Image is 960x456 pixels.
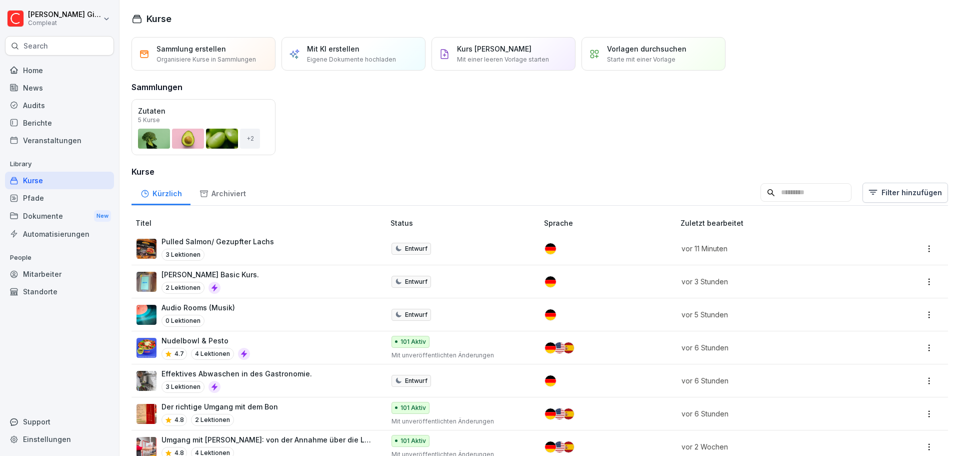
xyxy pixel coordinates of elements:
[681,375,867,386] p: vor 6 Stunden
[23,41,48,51] p: Search
[28,20,101,27] p: Compleat
[161,302,235,313] p: Audio Rooms (Musik)
[544,218,676,228] p: Sprache
[161,401,278,412] p: Der richtige Umgang mit dem Bon
[5,207,114,225] a: DokumenteNew
[400,337,426,346] p: 101 Aktiv
[191,348,234,360] p: 4 Lektionen
[174,415,184,424] p: 4.8
[28,11,101,19] p: [PERSON_NAME] Gimpel
[681,276,867,287] p: vor 3 Stunden
[307,44,359,54] p: Mit KI erstellen
[5,265,114,283] a: Mitarbeiter
[136,338,156,358] img: b8m2m74m6lzhhrps3jyljeyo.png
[5,413,114,430] div: Support
[146,12,171,26] h1: Kurse
[136,404,156,424] img: ilmxo25lzxkadzr1zmia0lzb.png
[161,381,204,393] p: 3 Lektionen
[545,309,556,320] img: de.svg
[307,55,396,64] p: Eigene Dokumente hochladen
[161,434,374,445] p: Umgang mit [PERSON_NAME]: von der Annahme über die Lagerung bis zur Entsorgung
[161,315,204,327] p: 0 Lektionen
[681,243,867,254] p: vor 11 Minuten
[138,117,160,123] p: 5 Kurse
[680,218,879,228] p: Zuletzt bearbeitet
[161,249,204,261] p: 3 Lektionen
[405,244,427,253] p: Entwurf
[94,210,111,222] div: New
[131,180,190,205] a: Kürzlich
[405,310,427,319] p: Entwurf
[5,79,114,97] div: News
[457,44,531,54] p: Kurs [PERSON_NAME]
[545,243,556,254] img: de.svg
[5,132,114,149] a: Veranstaltungen
[405,277,427,286] p: Entwurf
[5,62,114,79] a: Home
[607,55,675,64] p: Starte mit einer Vorlage
[190,180,254,205] a: Archiviert
[136,239,156,259] img: u9aru6m2fo15j3kolrzikttx.png
[563,342,574,353] img: es.svg
[5,283,114,300] a: Standorte
[545,342,556,353] img: de.svg
[161,282,204,294] p: 2 Lektionen
[554,441,565,452] img: us.svg
[240,129,260,149] div: + 2
[161,368,312,379] p: Effektives Abwaschen in des Gastronomie.
[161,269,259,280] p: [PERSON_NAME] Basic Kurs.
[156,44,226,54] p: Sammlung erstellen
[681,408,867,419] p: vor 6 Stunden
[191,414,234,426] p: 2 Lektionen
[174,349,184,358] p: 4.7
[138,106,269,116] p: Zutaten
[681,342,867,353] p: vor 6 Stunden
[131,166,948,178] h3: Kurse
[131,81,182,93] h3: Sammlungen
[5,430,114,448] a: Einstellungen
[136,272,156,292] img: nj1ewjdxchfvx9f9t5770ggh.png
[5,114,114,132] div: Berichte
[5,189,114,207] a: Pfade
[5,156,114,172] p: Library
[563,408,574,419] img: es.svg
[136,371,156,391] img: yil07yidm587r6oj5gwtndu1.png
[5,225,114,243] a: Automatisierungen
[563,441,574,452] img: es.svg
[607,44,686,54] p: Vorlagen durchsuchen
[681,441,867,452] p: vor 2 Wochen
[400,436,426,445] p: 101 Aktiv
[554,342,565,353] img: us.svg
[131,99,275,155] a: Zutaten5 Kurse+2
[681,309,867,320] p: vor 5 Stunden
[862,183,948,203] button: Filter hinzufügen
[161,335,250,346] p: Nudelbowl & Pesto
[457,55,549,64] p: Mit einer leeren Vorlage starten
[391,417,528,426] p: Mit unveröffentlichten Änderungen
[545,375,556,386] img: de.svg
[390,218,540,228] p: Status
[156,55,256,64] p: Organisiere Kurse in Sammlungen
[136,305,156,325] img: zvc6t000ekc0e2z7b729g5sm.png
[5,97,114,114] a: Audits
[391,351,528,360] p: Mit unveröffentlichten Änderungen
[5,172,114,189] a: Kurse
[545,441,556,452] img: de.svg
[135,218,386,228] p: Titel
[554,408,565,419] img: us.svg
[545,408,556,419] img: de.svg
[5,207,114,225] div: Dokumente
[400,403,426,412] p: 101 Aktiv
[161,236,274,247] p: Pulled Salmon/ Gezupfter Lachs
